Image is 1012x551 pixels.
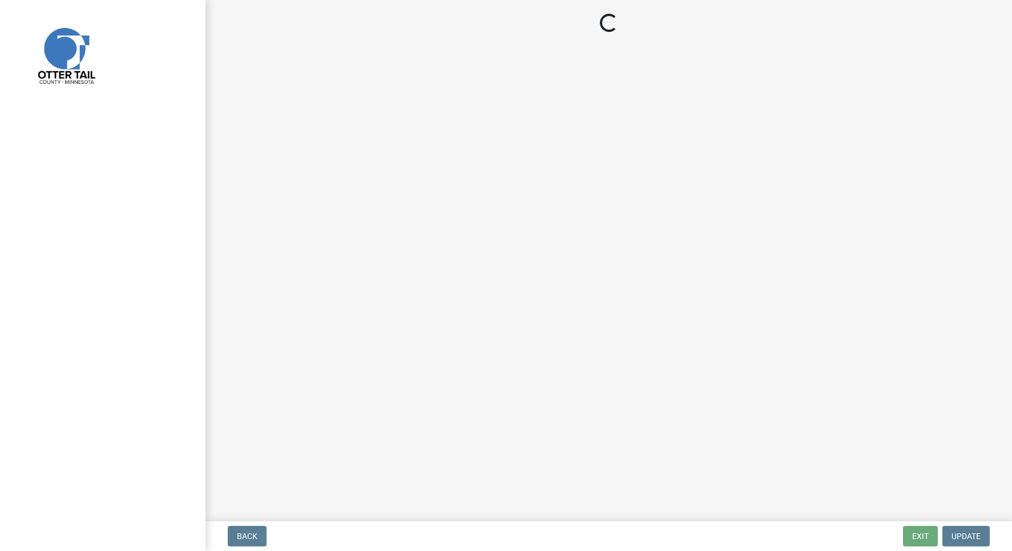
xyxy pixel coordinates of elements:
button: Update [942,526,990,546]
img: Otter Tail County, Minnesota [23,12,108,98]
button: Exit [903,526,938,546]
span: Update [951,532,981,541]
button: Back [228,526,267,546]
span: Back [237,532,257,541]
